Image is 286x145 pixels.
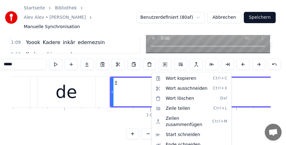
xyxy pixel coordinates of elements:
[213,106,228,111] span: Ctrl+L
[213,76,228,81] span: Ctrl+C
[153,73,230,83] div: Wort kopieren
[153,113,230,130] div: Zeilen zusammenfügen
[220,96,228,101] span: Del
[213,86,228,91] span: Ctrl+X
[153,130,230,140] div: Start schneiden
[153,83,230,93] div: Wort ausschneiden
[212,119,228,124] span: Ctrl+M
[153,93,230,103] div: Wort löschen
[153,103,230,113] div: Zeile teilen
